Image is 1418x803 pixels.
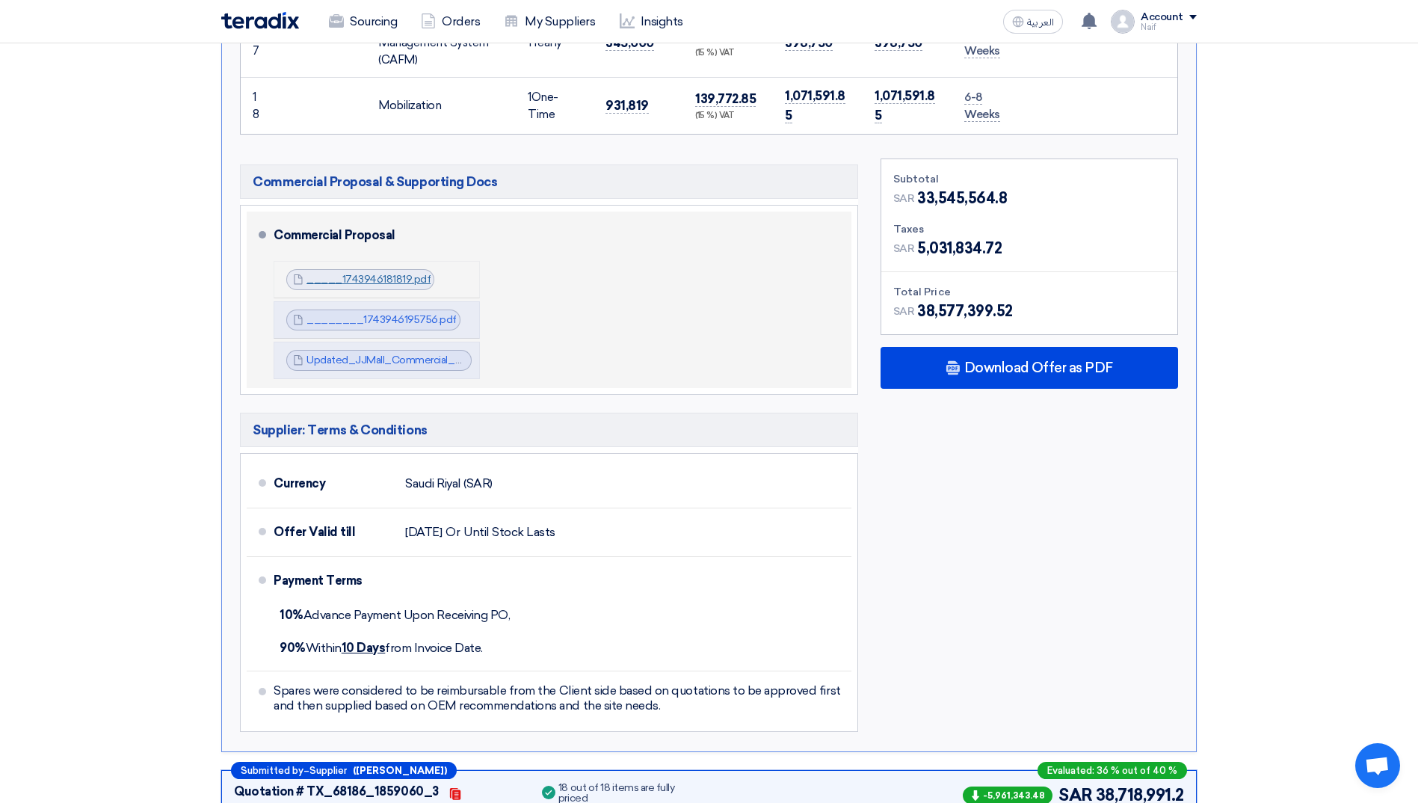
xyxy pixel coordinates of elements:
span: SAR [893,241,915,256]
span: Spares were considered to be reimbursable from the Client side based on quotations to be approved... [274,683,845,713]
img: Teradix logo [221,12,299,29]
img: profile_test.png [1111,10,1135,34]
span: Supplier [309,766,347,775]
h5: Supplier: Terms & Conditions [240,413,858,447]
div: Taxes [893,221,1165,237]
div: Mobilization [378,97,504,114]
strong: 10% [280,608,303,622]
a: My Suppliers [492,5,607,38]
span: Until Stock Lasts [463,525,555,540]
div: Total Price [893,284,1165,300]
strong: 90% [280,641,306,655]
span: Submitted by [241,766,303,775]
div: Currency [274,466,393,502]
div: Evaluated: 36 % out of 40 % [1038,762,1187,779]
span: 1,071,591.85 [785,88,845,123]
span: العربية [1027,17,1054,28]
div: Naif [1141,23,1197,31]
td: One-Time [516,78,594,135]
a: ________1743946195756.pdf [306,313,457,326]
b: ([PERSON_NAME]) [353,766,447,775]
span: 396,750 [785,35,833,51]
div: Payment Terms [274,563,833,599]
span: 6-8 Weeks [964,90,1000,122]
span: SAR [893,304,915,319]
a: Updated_JJMall_Commercial_offer_1758785288982.pdf [306,354,581,366]
span: 345,000 [605,35,654,51]
a: Sourcing [317,5,409,38]
span: 1,071,591.85 [875,88,935,123]
span: [DATE] [405,525,442,540]
span: 5,031,834.72 [917,237,1002,259]
div: Saudi Riyal (SAR) [405,470,493,498]
td: 18 [241,78,265,135]
span: 396,750 [875,35,922,51]
button: العربية [1003,10,1063,34]
div: Subtotal [893,171,1165,187]
span: 139,772.85 [695,91,756,107]
div: Open chat [1355,743,1400,788]
span: Download Offer as PDF [964,361,1113,375]
div: – [231,762,457,779]
span: Commercial Proposal & Supporting Docs [253,173,497,191]
u: 10 Days [342,641,386,655]
a: Orders [409,5,492,38]
span: 1 [528,90,531,104]
div: Quotation # TX_68186_1859060_3 [234,783,439,801]
span: Advance Payment Upon Receiving PO, [280,608,510,622]
span: SAR [893,191,915,206]
span: 33,545,564.8 [917,187,1007,209]
span: 931,819 [605,98,649,114]
span: Or [446,525,460,540]
span: 38,577,399.52 [917,300,1013,322]
a: _____1743946181819.pdf [306,273,431,286]
div: (15 %) VAT [695,47,761,60]
div: Commercial Proposal [274,218,833,253]
div: (15 %) VAT [695,110,761,123]
a: Insights [608,5,695,38]
span: Within from Invoice Date. [280,641,483,655]
div: Offer Valid till [274,514,393,550]
div: Account [1141,11,1183,24]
